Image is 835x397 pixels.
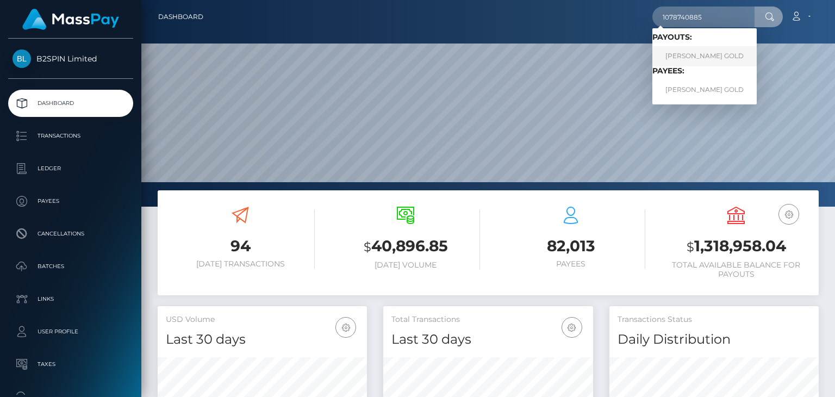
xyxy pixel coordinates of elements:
[13,95,129,111] p: Dashboard
[8,155,133,182] a: Ledger
[13,128,129,144] p: Transactions
[652,33,757,42] h6: Payouts:
[13,324,129,340] p: User Profile
[158,5,203,28] a: Dashboard
[8,253,133,280] a: Batches
[687,239,694,255] small: $
[652,80,757,100] a: [PERSON_NAME] GOLD
[13,356,129,373] p: Taxes
[662,260,811,279] h6: Total Available Balance for Payouts
[496,235,645,257] h3: 82,013
[13,226,129,242] p: Cancellations
[13,193,129,209] p: Payees
[391,330,584,349] h4: Last 30 days
[166,314,359,325] h5: USD Volume
[13,160,129,177] p: Ledger
[13,49,31,68] img: B2SPIN Limited
[364,239,371,255] small: $
[13,258,129,275] p: Batches
[652,66,757,76] h6: Payees:
[8,122,133,150] a: Transactions
[13,291,129,307] p: Links
[662,235,811,258] h3: 1,318,958.04
[8,351,133,378] a: Taxes
[166,235,315,257] h3: 94
[166,259,315,269] h6: [DATE] Transactions
[652,46,757,66] a: [PERSON_NAME] GOLD
[618,330,811,349] h4: Daily Distribution
[8,318,133,345] a: User Profile
[391,314,584,325] h5: Total Transactions
[331,235,480,258] h3: 40,896.85
[496,259,645,269] h6: Payees
[8,90,133,117] a: Dashboard
[652,7,755,27] input: Search...
[618,314,811,325] h5: Transactions Status
[8,188,133,215] a: Payees
[166,330,359,349] h4: Last 30 days
[331,260,480,270] h6: [DATE] Volume
[22,9,119,30] img: MassPay Logo
[8,54,133,64] span: B2SPIN Limited
[8,286,133,313] a: Links
[8,220,133,247] a: Cancellations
